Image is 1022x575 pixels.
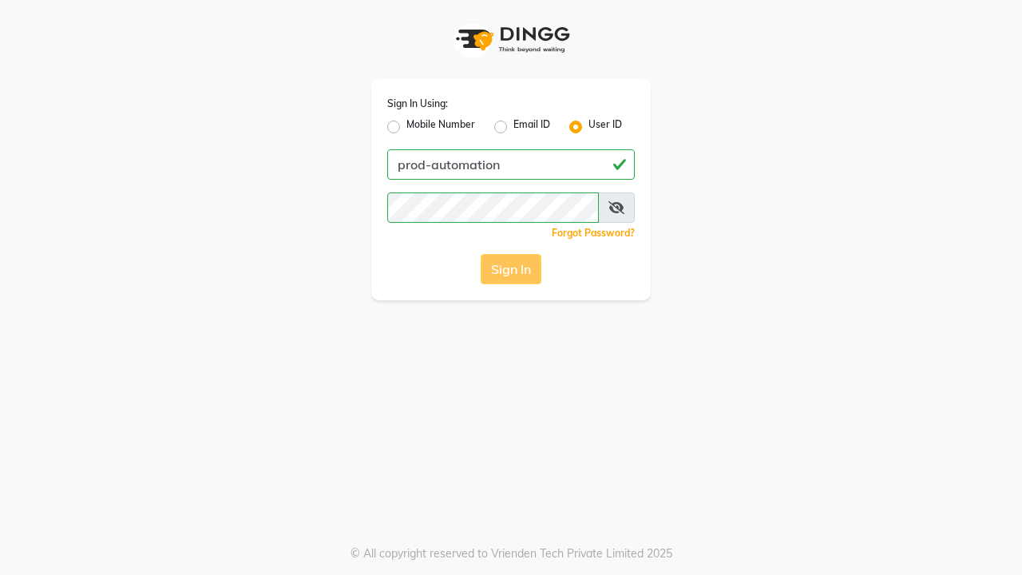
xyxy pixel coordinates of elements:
[447,16,575,63] img: logo1.svg
[552,227,635,239] a: Forgot Password?
[406,117,475,137] label: Mobile Number
[387,192,599,223] input: Username
[387,97,448,111] label: Sign In Using:
[387,149,635,180] input: Username
[588,117,622,137] label: User ID
[513,117,550,137] label: Email ID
